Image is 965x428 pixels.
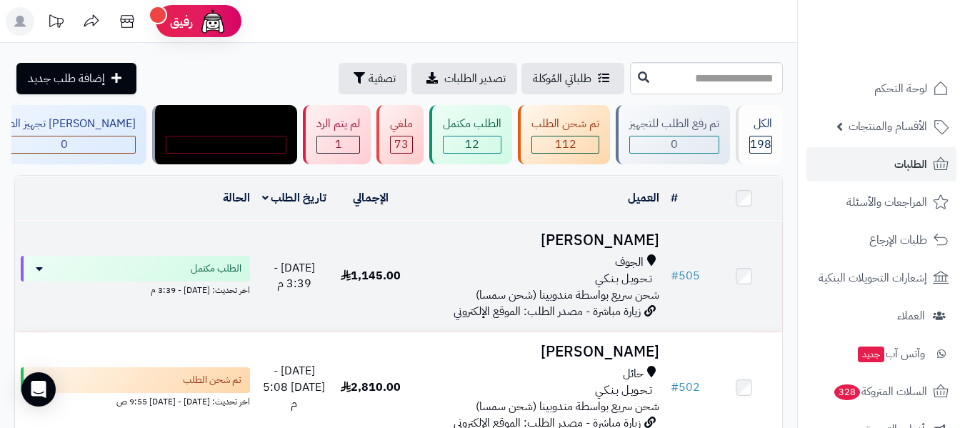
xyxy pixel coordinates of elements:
div: 112 [532,136,599,153]
span: 328 [834,384,860,400]
a: لم يتم الرد 1 [300,105,374,164]
div: الكل [749,116,772,132]
span: 198 [750,136,771,153]
div: 1 [317,136,359,153]
span: [DATE] - 3:39 م [274,259,315,293]
h3: [PERSON_NAME] [415,232,659,249]
span: السلات المتروكة [833,382,927,402]
div: اخر تحديث: [DATE] - 3:39 م [21,282,250,297]
div: الطلب مكتمل [443,116,501,132]
span: الجوف [615,254,644,271]
span: 112 [555,136,576,153]
span: 0 [61,136,68,153]
span: تـحـويـل بـنـكـي [595,382,652,399]
span: # [671,379,679,396]
a: إشعارات التحويلات البنكية [806,261,956,295]
span: الطلب مكتمل [191,262,241,276]
span: تصفية [369,70,396,87]
a: ملغي 73 [374,105,426,164]
a: إضافة طلب جديد [16,63,136,94]
div: 0 [630,136,719,153]
span: وآتس آب [856,344,925,364]
span: 0 [223,136,230,153]
span: رفيق [170,13,193,30]
span: [DATE] - [DATE] 5:08 م [263,362,325,412]
span: 12 [465,136,479,153]
span: 1,145.00 [341,267,401,284]
span: العملاء [897,306,925,326]
a: الطلبات [806,147,956,181]
span: الطلبات [894,154,927,174]
span: المراجعات والأسئلة [846,192,927,212]
div: تم شحن الطلب [531,116,599,132]
div: لم يتم الرد [316,116,360,132]
span: 73 [394,136,409,153]
a: مندوب توصيل داخل الرياض 0 [149,105,300,164]
span: جديد [858,347,884,362]
a: الإجمالي [353,189,389,206]
span: الأقسام والمنتجات [849,116,927,136]
div: Open Intercom Messenger [21,372,56,407]
span: شحن سريع بواسطة مندوبينا (شحن سمسا) [476,398,659,415]
img: logo-2.png [868,38,951,68]
a: العميل [628,189,659,206]
span: إشعارات التحويلات البنكية [819,268,927,288]
div: 0 [166,136,286,153]
a: الحالة [223,189,250,206]
span: إضافة طلب جديد [28,70,105,87]
div: اخر تحديث: [DATE] - [DATE] 9:55 ص [21,393,250,408]
div: تم رفع الطلب للتجهيز [629,116,719,132]
div: مندوب توصيل داخل الرياض [166,116,286,132]
a: تحديثات المنصة [38,7,74,39]
span: طلبات الإرجاع [869,230,927,250]
button: تصفية [339,63,407,94]
a: لوحة التحكم [806,71,956,106]
span: تـحـويـل بـنـكـي [595,271,652,287]
a: طلبات الإرجاع [806,223,956,257]
div: 73 [391,136,412,153]
a: وآتس آبجديد [806,337,956,371]
a: #502 [671,379,700,396]
span: 0 [671,136,678,153]
span: زيارة مباشرة - مصدر الطلب: الموقع الإلكتروني [454,303,641,320]
span: 2,810.00 [341,379,401,396]
span: طلباتي المُوكلة [533,70,591,87]
a: العملاء [806,299,956,333]
span: 1 [335,136,342,153]
a: #505 [671,267,700,284]
span: تم شحن الطلب [183,373,241,387]
a: طلباتي المُوكلة [521,63,624,94]
span: تصدير الطلبات [444,70,506,87]
span: لوحة التحكم [874,79,927,99]
img: ai-face.png [199,7,227,36]
a: تم رفع الطلب للتجهيز 0 [613,105,733,164]
a: تصدير الطلبات [411,63,517,94]
a: تاريخ الطلب [262,189,327,206]
a: الكل198 [733,105,786,164]
span: # [671,267,679,284]
h3: [PERSON_NAME] [415,344,659,360]
div: 12 [444,136,501,153]
a: الطلب مكتمل 12 [426,105,515,164]
span: حائل [623,366,644,382]
span: شحن سريع بواسطة مندوبينا (شحن سمسا) [476,287,659,304]
a: تم شحن الطلب 112 [515,105,613,164]
a: السلات المتروكة328 [806,374,956,409]
a: المراجعات والأسئلة [806,185,956,219]
div: ملغي [390,116,413,132]
a: # [671,189,678,206]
